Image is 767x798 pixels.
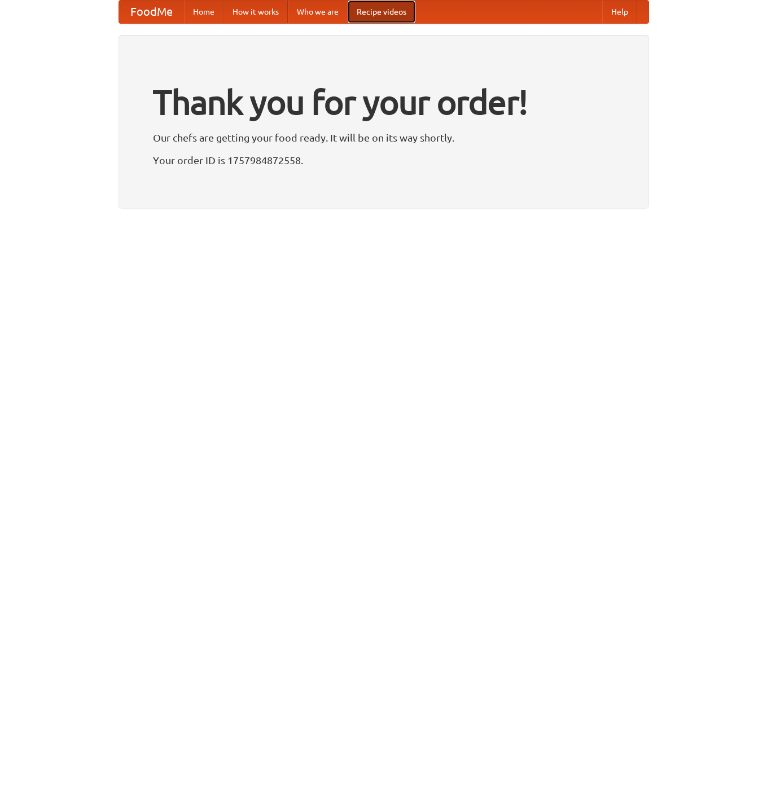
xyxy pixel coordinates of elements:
[602,1,637,23] a: Help
[119,1,184,23] a: FoodMe
[288,1,348,23] a: Who we are
[153,75,615,129] h1: Thank you for your order!
[153,129,615,146] p: Our chefs are getting your food ready. It will be on its way shortly.
[223,1,288,23] a: How it works
[184,1,223,23] a: Home
[348,1,415,23] a: Recipe videos
[153,152,615,169] p: Your order ID is 1757984872558.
